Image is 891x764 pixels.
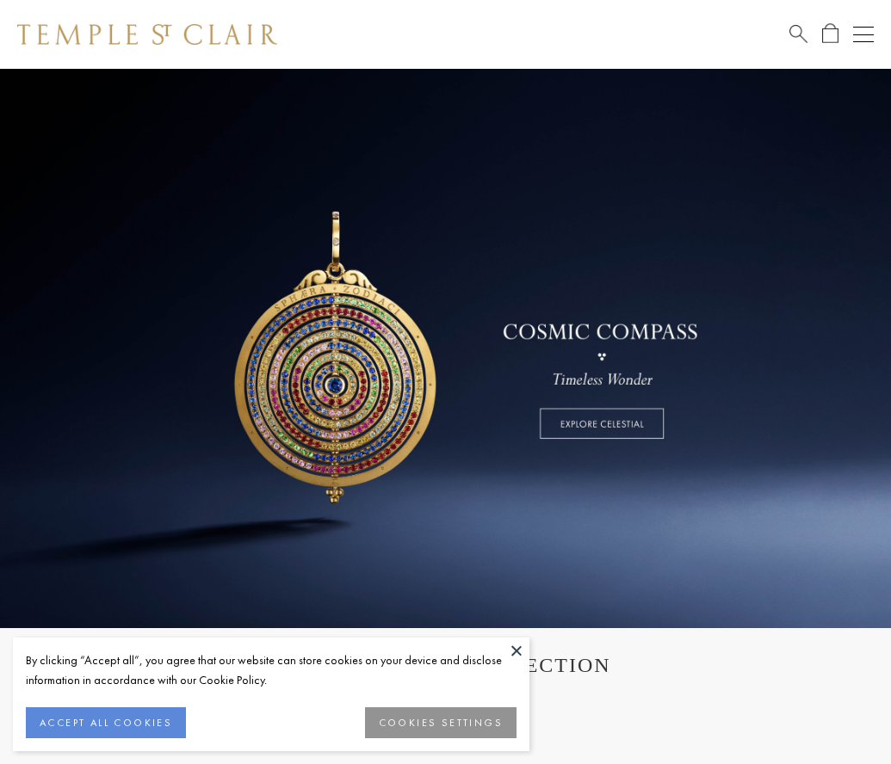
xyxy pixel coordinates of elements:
img: Temple St. Clair [17,24,277,45]
a: Search [789,23,807,45]
div: By clicking “Accept all”, you agree that our website can store cookies on your device and disclos... [26,650,517,690]
button: Open navigation [853,24,874,45]
a: Open Shopping Bag [822,23,838,45]
button: COOKIES SETTINGS [365,707,517,738]
button: ACCEPT ALL COOKIES [26,707,186,738]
